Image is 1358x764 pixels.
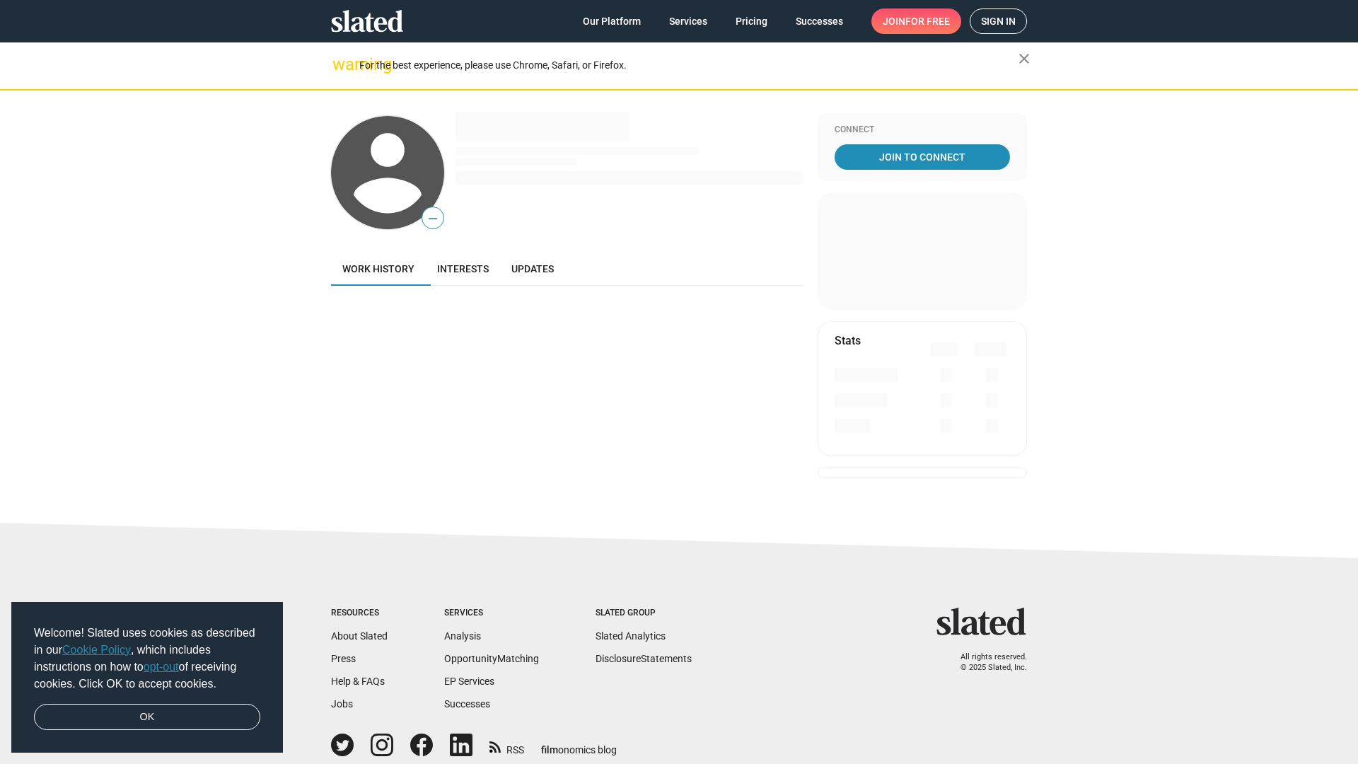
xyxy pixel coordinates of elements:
[970,8,1027,34] a: Sign in
[444,653,539,664] a: OpportunityMatching
[596,653,692,664] a: DisclosureStatements
[835,144,1010,170] a: Join To Connect
[541,732,617,757] a: filmonomics blog
[331,676,385,687] a: Help & FAQs
[835,333,861,348] mat-card-title: Stats
[500,252,565,286] a: Updates
[359,56,1018,75] div: For the best experience, please use Chrome, Safari, or Firefox.
[331,653,356,664] a: Press
[596,630,666,642] a: Slated Analytics
[596,608,692,619] div: Slated Group
[331,252,426,286] a: Work history
[835,125,1010,136] div: Connect
[946,652,1027,673] p: All rights reserved. © 2025 Slated, Inc.
[444,630,481,642] a: Analysis
[784,8,854,34] a: Successes
[437,263,489,274] span: Interests
[34,625,260,693] span: Welcome! Slated uses cookies as described in our , which includes instructions on how to of recei...
[444,698,490,710] a: Successes
[331,630,388,642] a: About Slated
[871,8,961,34] a: Joinfor free
[62,644,131,656] a: Cookie Policy
[331,608,388,619] div: Resources
[658,8,719,34] a: Services
[426,252,500,286] a: Interests
[541,744,558,756] span: film
[724,8,779,34] a: Pricing
[332,56,349,73] mat-icon: warning
[331,698,353,710] a: Jobs
[837,144,1007,170] span: Join To Connect
[1016,50,1033,67] mat-icon: close
[342,263,414,274] span: Work history
[583,8,641,34] span: Our Platform
[883,8,950,34] span: Join
[444,676,494,687] a: EP Services
[736,8,767,34] span: Pricing
[422,209,443,228] span: —
[796,8,843,34] span: Successes
[669,8,707,34] span: Services
[444,608,539,619] div: Services
[144,661,179,673] a: opt-out
[981,9,1016,33] span: Sign in
[571,8,652,34] a: Our Platform
[511,263,554,274] span: Updates
[489,735,524,757] a: RSS
[905,8,950,34] span: for free
[34,704,260,731] a: dismiss cookie message
[11,602,283,753] div: cookieconsent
